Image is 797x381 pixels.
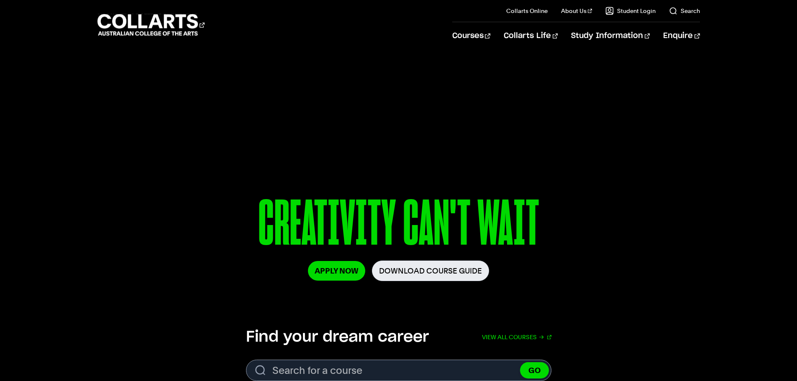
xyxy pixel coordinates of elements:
[246,360,551,381] form: Search
[246,360,551,381] input: Search for a course
[669,7,700,15] a: Search
[372,261,489,281] a: Download Course Guide
[506,7,548,15] a: Collarts Online
[165,192,632,261] p: CREATIVITY CAN'T WAIT
[97,13,205,37] div: Go to homepage
[246,328,429,346] h2: Find your dream career
[504,22,558,50] a: Collarts Life
[663,22,700,50] a: Enquire
[561,7,592,15] a: About Us
[482,328,551,346] a: View all courses
[571,22,650,50] a: Study Information
[308,261,365,281] a: Apply Now
[452,22,490,50] a: Courses
[605,7,656,15] a: Student Login
[520,362,549,378] button: GO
